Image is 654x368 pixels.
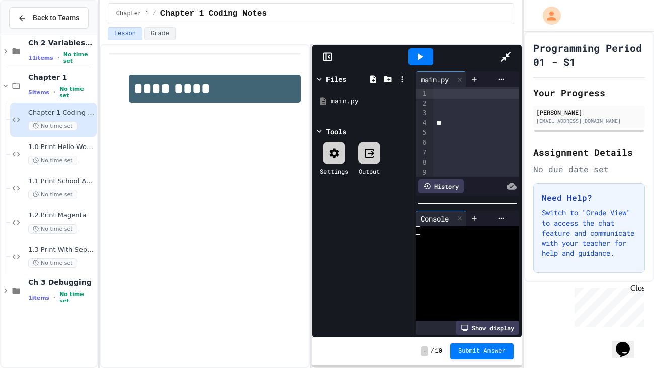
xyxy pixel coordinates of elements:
span: 1.2 Print Magenta [28,211,95,220]
div: [EMAIL_ADDRESS][DOMAIN_NAME] [536,117,642,125]
div: 8 [416,158,428,168]
span: No time set [28,258,77,268]
div: Files [326,73,346,84]
span: Ch 3 Debugging [28,278,95,287]
span: Ch 2 Variables, Statements & Expressions [28,38,95,47]
button: Grade [144,27,176,40]
span: 10 [435,347,442,355]
h2: Your Progress [533,86,645,100]
div: Console [416,213,454,224]
iframe: chat widget [570,284,644,327]
div: Show display [456,321,519,335]
div: Settings [320,167,348,176]
div: Chat with us now!Close [4,4,69,64]
div: 9 [416,168,428,178]
button: Back to Teams [9,7,89,29]
div: 3 [416,108,428,118]
div: No due date set [533,163,645,175]
span: • [53,293,55,302]
div: 6 [416,138,428,148]
button: Lesson [108,27,142,40]
div: 1 [416,89,428,99]
div: My Account [532,4,563,27]
span: / [153,10,156,18]
div: 5 [416,128,428,138]
div: 4 [416,118,428,128]
span: 1.0 Print Hello World [28,143,95,152]
iframe: chat widget [612,328,644,358]
h2: Assignment Details [533,145,645,159]
span: 11 items [28,55,53,61]
span: No time set [28,121,77,131]
span: 5 items [28,89,49,96]
div: Output [359,167,380,176]
span: Chapter 1 [116,10,149,18]
span: / [430,347,434,355]
span: Submit Answer [458,347,506,355]
div: 7 [416,148,428,158]
span: 1.3 Print With Separation [28,246,95,254]
span: • [57,54,59,62]
p: Switch to "Grade View" to access the chat feature and communicate with your teacher for help and ... [542,208,636,258]
h3: Need Help? [542,192,636,204]
div: Console [416,211,466,226]
span: No time set [28,190,77,199]
span: 1.1 Print School Announcements [28,177,95,186]
h1: Programming Period 01 - S1 [533,41,645,69]
span: 1 items [28,295,49,301]
div: History [418,179,464,193]
span: No time set [59,291,95,304]
span: Chapter 1 Coding Notes [160,8,267,20]
span: Chapter 1 [28,72,95,82]
div: main.py [416,71,466,87]
span: • [53,88,55,96]
div: 2 [416,99,428,109]
span: Chapter 1 Coding Notes [28,109,95,117]
span: No time set [59,86,95,99]
div: main.py [416,74,454,85]
span: No time set [28,156,77,165]
span: No time set [63,51,95,64]
button: Submit Answer [450,343,514,359]
div: [PERSON_NAME] [536,108,642,117]
span: No time set [28,224,77,234]
div: main.py [331,96,409,106]
div: Tools [326,126,346,137]
span: Back to Teams [33,13,79,23]
span: - [421,346,428,356]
